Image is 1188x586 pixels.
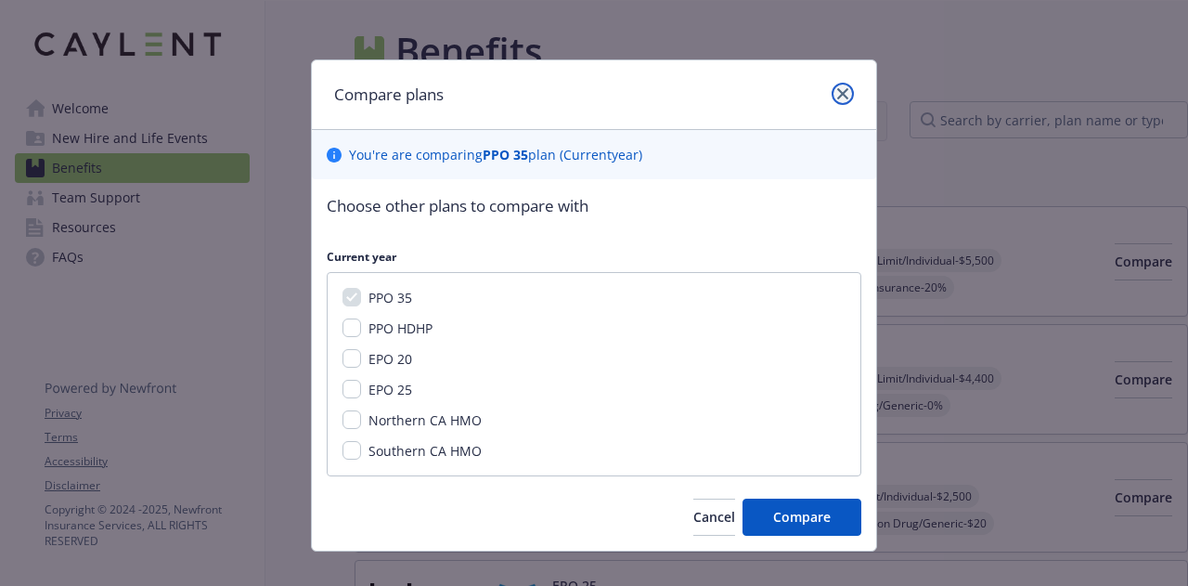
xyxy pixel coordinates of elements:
span: Cancel [693,508,735,526]
span: EPO 20 [368,350,412,368]
span: Compare [773,508,831,526]
b: PPO 35 [483,146,528,163]
span: EPO 25 [368,381,412,398]
span: PPO HDHP [368,319,433,337]
button: Cancel [693,499,735,536]
p: Current year [327,249,861,265]
span: Southern CA HMO [368,442,482,460]
span: PPO 35 [368,289,412,306]
h1: Compare plans [334,83,444,107]
span: Northern CA HMO [368,411,482,429]
a: close [832,83,854,105]
p: You ' re are comparing plan ( Current year) [349,145,642,164]
button: Compare [742,499,861,536]
p: Choose other plans to compare with [327,194,861,218]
